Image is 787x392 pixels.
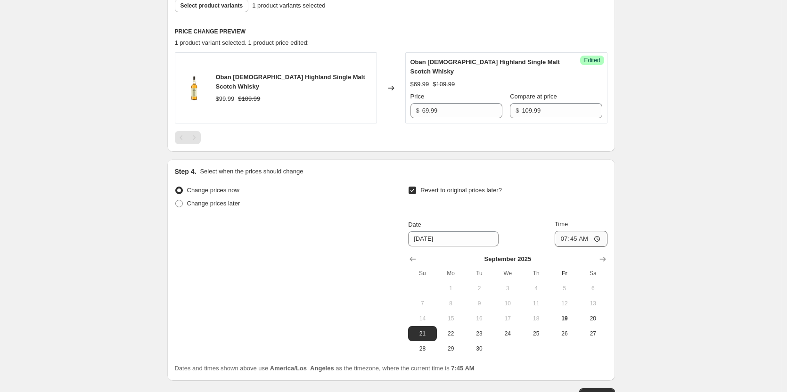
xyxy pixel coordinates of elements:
span: 21 [412,330,433,337]
button: Wednesday September 24 2025 [493,326,522,341]
button: Friday September 5 2025 [550,281,579,296]
th: Thursday [522,266,550,281]
b: 7:45 AM [451,365,474,372]
button: Thursday September 4 2025 [522,281,550,296]
button: Tuesday September 23 2025 [465,326,493,341]
span: Compare at price [510,93,557,100]
img: Oban_Year_Old_Highland_Single_Malt_Scotch_Whisky_LoveScotch_3_80x.png [180,74,208,102]
span: 10 [497,300,518,307]
span: 19 [554,315,575,322]
span: $109.99 [238,95,260,102]
button: Sunday September 7 2025 [408,296,436,311]
button: Thursday September 11 2025 [522,296,550,311]
span: $69.99 [410,81,429,88]
button: Wednesday September 17 2025 [493,311,522,326]
span: 17 [497,315,518,322]
button: Thursday September 18 2025 [522,311,550,326]
nav: Pagination [175,131,201,144]
span: 4 [525,285,546,292]
button: Monday September 22 2025 [437,326,465,341]
span: Fr [554,269,575,277]
span: Sa [582,269,603,277]
h6: PRICE CHANGE PREVIEW [175,28,607,35]
span: Dates and times shown above use as the timezone, where the current time is [175,365,475,372]
span: 1 product variants selected [252,1,325,10]
button: Friday September 12 2025 [550,296,579,311]
input: 12:00 [555,231,607,247]
th: Tuesday [465,266,493,281]
input: 9/19/2025 [408,231,499,246]
span: Th [525,269,546,277]
span: 25 [525,330,546,337]
button: Saturday September 6 2025 [579,281,607,296]
span: Oban [DEMOGRAPHIC_DATA] Highland Single Malt Scotch Whisky [410,58,560,75]
button: Tuesday September 2 2025 [465,281,493,296]
button: Sunday September 14 2025 [408,311,436,326]
button: Show next month, October 2025 [596,253,609,266]
h2: Step 4. [175,167,197,176]
span: 7 [412,300,433,307]
span: 11 [525,300,546,307]
span: Change prices later [187,200,240,207]
span: 29 [441,345,461,352]
button: Sunday September 21 2025 [408,326,436,341]
span: 28 [412,345,433,352]
span: 12 [554,300,575,307]
span: 3 [497,285,518,292]
span: Oban [DEMOGRAPHIC_DATA] Highland Single Malt Scotch Whisky [216,73,365,90]
span: 9 [469,300,490,307]
button: Saturday September 27 2025 [579,326,607,341]
button: Tuesday September 9 2025 [465,296,493,311]
span: 1 [441,285,461,292]
b: America/Los_Angeles [270,365,334,372]
span: 6 [582,285,603,292]
button: Saturday September 13 2025 [579,296,607,311]
span: 15 [441,315,461,322]
span: 18 [525,315,546,322]
span: 5 [554,285,575,292]
span: Price [410,93,425,100]
span: 2 [469,285,490,292]
span: $109.99 [433,81,455,88]
span: $99.99 [216,95,235,102]
span: 1 product variant selected. 1 product price edited: [175,39,309,46]
th: Wednesday [493,266,522,281]
span: 26 [554,330,575,337]
button: Saturday September 20 2025 [579,311,607,326]
button: Today Friday September 19 2025 [550,311,579,326]
span: Date [408,221,421,228]
span: Su [412,269,433,277]
button: Monday September 15 2025 [437,311,465,326]
span: Edited [584,57,600,64]
span: 20 [582,315,603,322]
span: 24 [497,330,518,337]
span: 13 [582,300,603,307]
span: $ [416,107,419,114]
span: 30 [469,345,490,352]
span: 23 [469,330,490,337]
th: Friday [550,266,579,281]
span: We [497,269,518,277]
span: Change prices now [187,187,239,194]
span: Tu [469,269,490,277]
span: 16 [469,315,490,322]
th: Monday [437,266,465,281]
th: Sunday [408,266,436,281]
span: Select product variants [180,2,243,9]
span: Time [555,220,568,228]
button: Tuesday September 30 2025 [465,341,493,356]
span: 22 [441,330,461,337]
p: Select when the prices should change [200,167,303,176]
button: Monday September 29 2025 [437,341,465,356]
button: Wednesday September 3 2025 [493,281,522,296]
th: Saturday [579,266,607,281]
span: 14 [412,315,433,322]
button: Monday September 1 2025 [437,281,465,296]
span: Mo [441,269,461,277]
button: Friday September 26 2025 [550,326,579,341]
button: Thursday September 25 2025 [522,326,550,341]
span: $ [516,107,519,114]
span: 8 [441,300,461,307]
button: Show previous month, August 2025 [406,253,419,266]
button: Sunday September 28 2025 [408,341,436,356]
